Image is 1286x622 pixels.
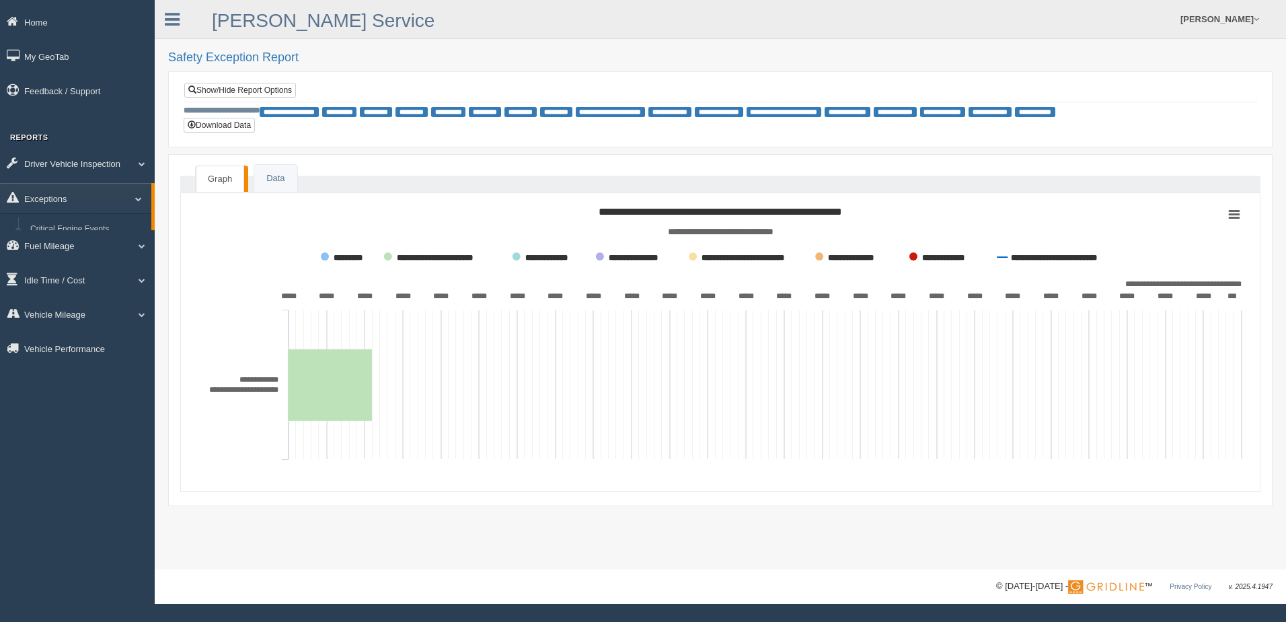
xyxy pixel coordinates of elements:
h2: Safety Exception Report [168,51,1273,65]
img: Gridline [1068,580,1144,594]
button: Download Data [184,118,255,133]
span: v. 2025.4.1947 [1229,583,1273,590]
a: Privacy Policy [1170,583,1211,590]
a: Critical Engine Events [24,217,151,242]
a: Show/Hide Report Options [184,83,296,98]
div: © [DATE]-[DATE] - ™ [996,580,1273,594]
a: [PERSON_NAME] Service [212,10,434,31]
a: Data [254,165,297,193]
a: Graph [196,166,244,193]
